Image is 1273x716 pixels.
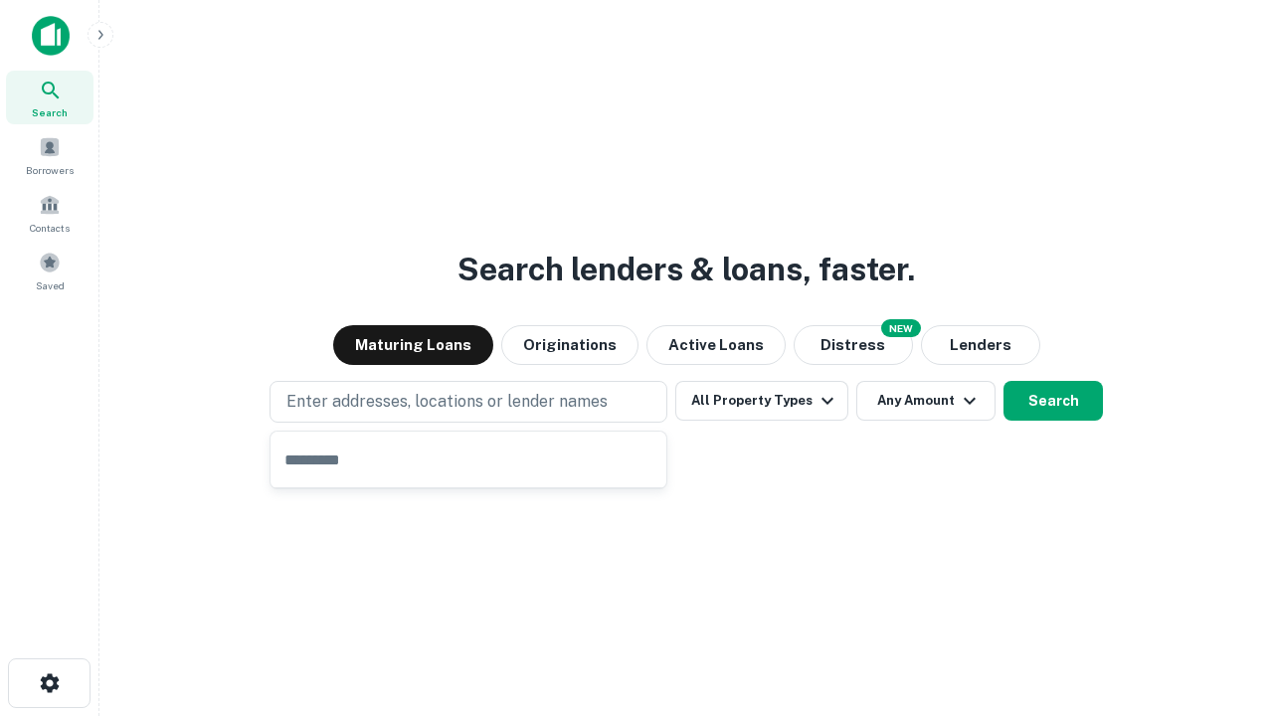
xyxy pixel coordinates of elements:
a: Borrowers [6,128,93,182]
button: Enter addresses, locations or lender names [270,381,667,423]
span: Contacts [30,220,70,236]
span: Borrowers [26,162,74,178]
span: Search [32,104,68,120]
span: Saved [36,277,65,293]
div: NEW [881,319,921,337]
a: Search [6,71,93,124]
button: Maturing Loans [333,325,493,365]
p: Enter addresses, locations or lender names [286,390,608,414]
iframe: Chat Widget [1174,557,1273,652]
a: Contacts [6,186,93,240]
button: Originations [501,325,638,365]
a: Saved [6,244,93,297]
button: All Property Types [675,381,848,421]
h3: Search lenders & loans, faster. [457,246,915,293]
button: Search distressed loans with lien and other non-mortgage details. [794,325,913,365]
button: Any Amount [856,381,996,421]
button: Active Loans [646,325,786,365]
img: capitalize-icon.png [32,16,70,56]
button: Lenders [921,325,1040,365]
button: Search [1003,381,1103,421]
